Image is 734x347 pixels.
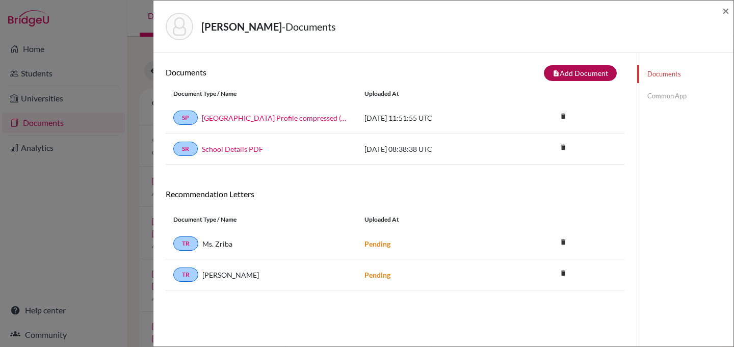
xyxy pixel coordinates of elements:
a: SR [173,142,198,156]
span: [PERSON_NAME] [202,270,259,280]
a: delete [556,110,571,124]
strong: Pending [364,239,390,248]
a: School Details PDF [202,144,263,154]
div: [DATE] 08:38:38 UTC [357,144,510,154]
div: [DATE] 11:51:55 UTC [357,113,510,123]
h6: Documents [166,67,395,77]
button: note_addAdd Document [544,65,617,81]
a: delete [556,267,571,281]
a: TR [173,268,198,282]
span: Ms. Zriba [202,238,232,249]
strong: Pending [364,271,390,279]
strong: [PERSON_NAME] [201,20,282,33]
i: delete [556,140,571,155]
a: delete [556,141,571,155]
button: Close [722,5,729,17]
span: × [722,3,729,18]
div: Uploaded at [357,89,510,98]
a: Documents [637,65,733,83]
div: Document Type / Name [166,89,357,98]
a: [GEOGRAPHIC_DATA] Profile compressed (2025-26).school_wide [202,113,349,123]
i: delete [556,234,571,250]
a: Common App [637,87,733,105]
span: - Documents [282,20,336,33]
a: delete [556,236,571,250]
i: delete [556,265,571,281]
h6: Recommendation Letters [166,189,624,199]
div: Document Type / Name [166,215,357,224]
a: TR [173,236,198,251]
div: Uploaded at [357,215,510,224]
i: note_add [553,70,560,77]
i: delete [556,109,571,124]
a: SP [173,111,198,125]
